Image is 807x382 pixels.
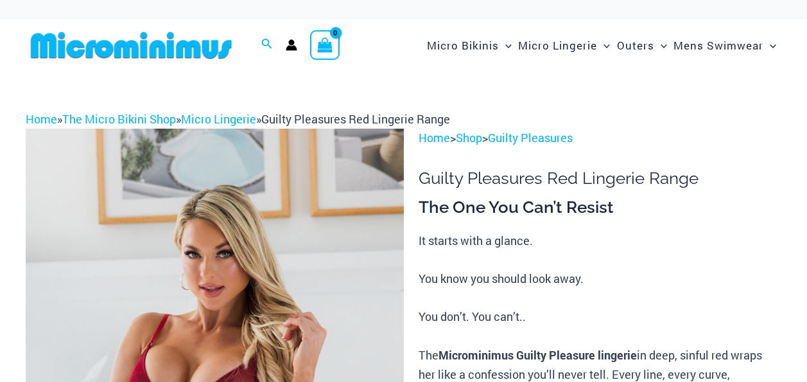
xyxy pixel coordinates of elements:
a: Micro BikinisMenu ToggleMenu Toggle [424,26,515,65]
nav: Site Navigation [422,24,781,67]
span: Outers [617,29,654,62]
a: Account icon link [286,39,297,51]
span: Micro Lingerie [518,29,597,62]
a: Guilty Pleasures [488,130,573,145]
a: Mens SwimwearMenu ToggleMenu Toggle [670,26,779,65]
b: Microminimus Guilty Pleasure lingerie [438,347,637,363]
a: Home [26,111,57,127]
img: MM SHOP LOGO FLAT [26,31,237,60]
span: Menu Toggle [763,29,776,62]
a: The Micro Bikini Shop [62,111,176,127]
a: Home [419,130,450,145]
a: View Shopping Cart, empty [310,30,340,60]
span: Micro Bikinis [427,29,499,62]
span: Guilty Pleasures Red Lingerie Range [261,111,450,127]
p: > > [419,129,781,148]
span: Mens Swimwear [673,29,763,62]
a: OutersMenu ToggleMenu Toggle [614,26,670,65]
span: » » » [26,111,450,127]
span: Menu Toggle [597,29,610,62]
span: Menu Toggle [499,29,512,62]
h3: The One You Can’t Resist [419,197,781,219]
a: Search icon link [261,37,273,53]
a: Micro Lingerie [181,111,256,127]
a: Micro LingerieMenu ToggleMenu Toggle [515,26,613,65]
a: Shop [456,130,482,145]
span: Menu Toggle [654,29,667,62]
h1: Guilty Pleasures Red Lingerie Range [419,168,781,188]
